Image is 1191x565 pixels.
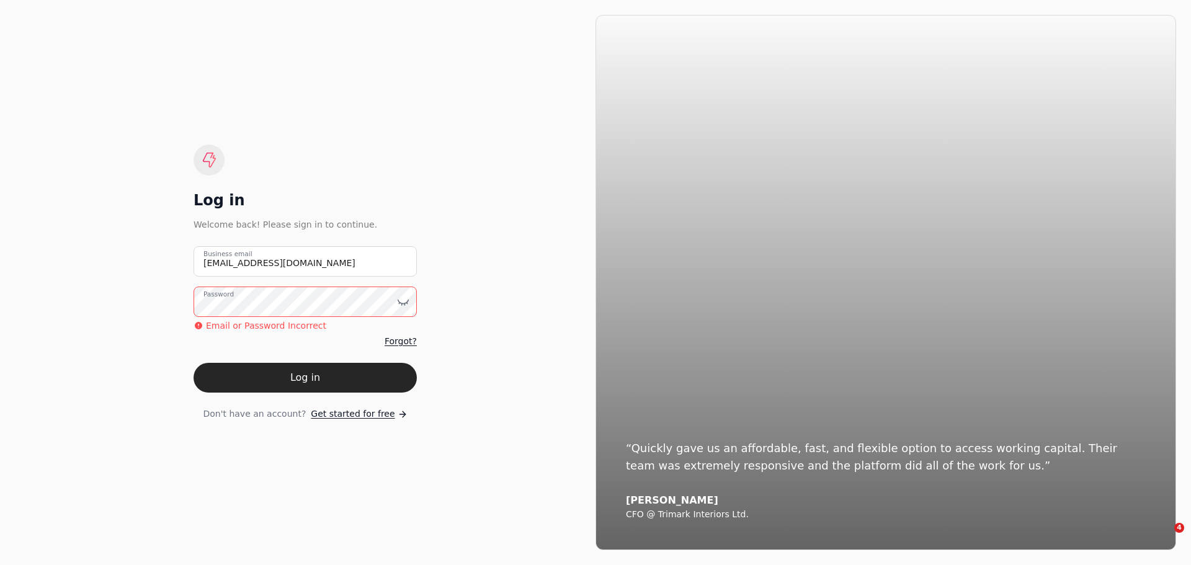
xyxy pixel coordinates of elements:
[203,290,234,300] label: Password
[194,218,417,231] div: Welcome back! Please sign in to continue.
[203,407,306,420] span: Don't have an account?
[194,190,417,210] div: Log in
[385,335,417,348] a: Forgot?
[626,440,1146,474] div: “Quickly gave us an affordable, fast, and flexible option to access working capital. Their team w...
[626,494,1146,507] div: [PERSON_NAME]
[1174,523,1184,533] span: 4
[1149,523,1179,553] iframe: Intercom live chat
[626,509,1146,520] div: CFO @ Trimark Interiors Ltd.
[206,319,326,332] p: Email or Password Incorrect
[203,249,252,259] label: Business email
[194,363,417,393] button: Log in
[311,407,407,420] a: Get started for free
[311,407,395,420] span: Get started for free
